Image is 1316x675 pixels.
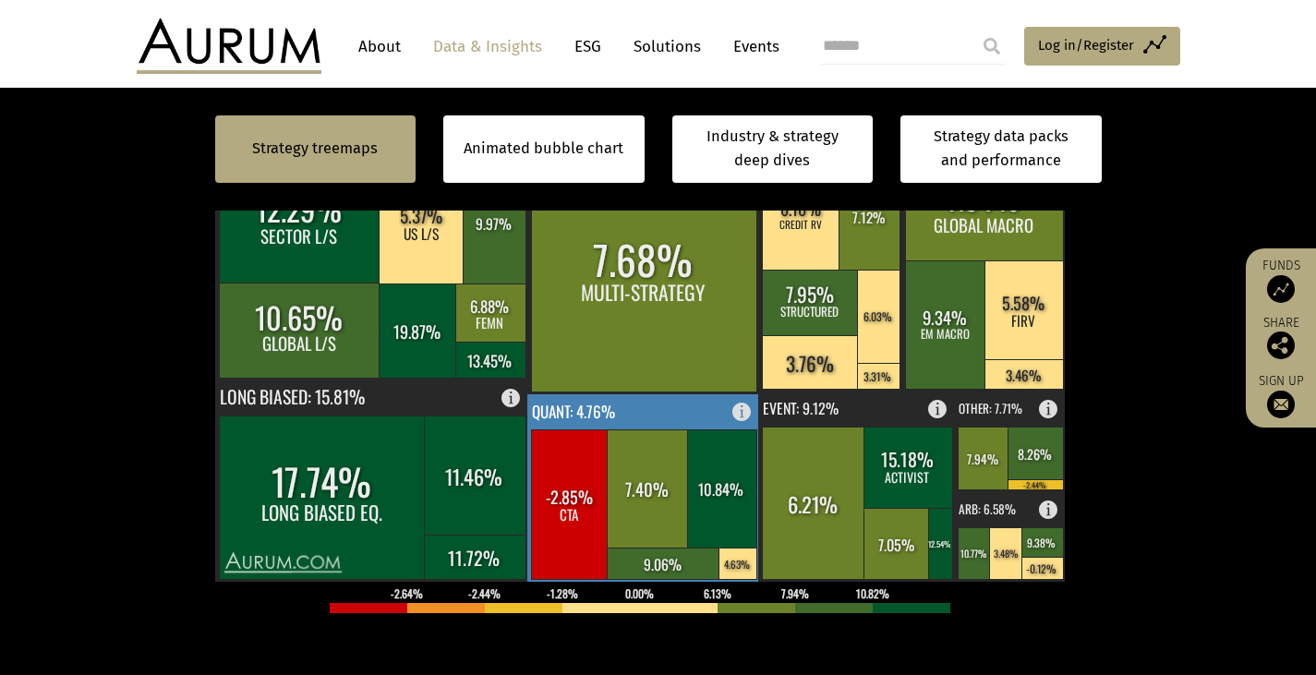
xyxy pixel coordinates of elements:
[252,137,378,161] a: Strategy treemaps
[349,30,410,64] a: About
[1255,317,1307,359] div: Share
[724,30,779,64] a: Events
[1038,34,1134,56] span: Log in/Register
[1267,275,1295,303] img: Access Funds
[1267,331,1295,359] img: Share this post
[464,137,623,161] a: Animated bubble chart
[137,18,321,74] img: Aurum
[1024,27,1180,66] a: Log in/Register
[900,115,1102,183] a: Strategy data packs and performance
[1255,373,1307,418] a: Sign up
[1255,258,1307,303] a: Funds
[565,30,610,64] a: ESG
[973,28,1010,65] input: Submit
[1267,391,1295,418] img: Sign up to our newsletter
[424,30,551,64] a: Data & Insights
[672,115,874,183] a: Industry & strategy deep dives
[624,30,710,64] a: Solutions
